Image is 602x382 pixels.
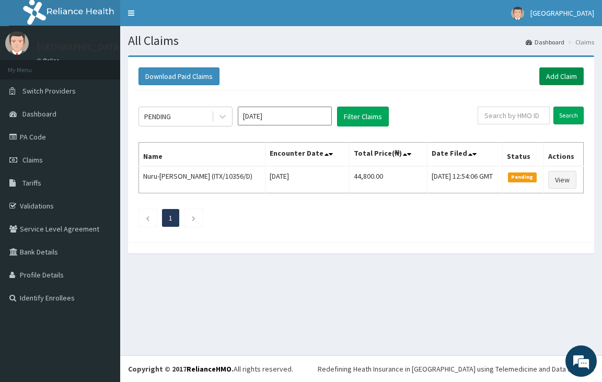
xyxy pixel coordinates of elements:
a: Add Claim [539,67,584,85]
a: RelianceHMO [187,364,231,374]
span: [GEOGRAPHIC_DATA] [530,8,594,18]
img: User Image [511,7,524,20]
input: Select Month and Year [238,107,332,125]
button: Download Paid Claims [138,67,219,85]
th: Date Filed [427,143,503,167]
div: Redefining Heath Insurance in [GEOGRAPHIC_DATA] using Telemedicine and Data Science! [318,364,594,374]
input: Search by HMO ID [478,107,550,124]
a: Dashboard [526,38,564,47]
div: PENDING [144,111,171,122]
span: We're online! [61,121,144,226]
p: [GEOGRAPHIC_DATA] [37,42,123,52]
a: View [548,171,576,189]
strong: Copyright © 2017 . [128,364,234,374]
th: Actions [543,143,583,167]
span: Dashboard [22,109,56,119]
button: Filter Claims [337,107,389,126]
img: User Image [5,31,29,55]
a: Online [37,57,62,64]
span: Pending [508,172,537,182]
a: Previous page [145,213,150,223]
input: Search [553,107,584,124]
span: Claims [22,155,43,165]
th: Name [139,143,265,167]
textarea: Type your message and hit 'Enter' [5,263,199,300]
td: [DATE] 12:54:06 GMT [427,166,503,193]
td: Nuru-[PERSON_NAME] (ITX/10356/D) [139,166,265,193]
th: Encounter Date [265,143,350,167]
div: Chat with us now [54,59,176,72]
a: Next page [191,213,196,223]
footer: All rights reserved. [120,355,602,382]
th: Status [502,143,543,167]
td: 44,800.00 [350,166,427,193]
span: Tariffs [22,178,41,188]
td: [DATE] [265,166,350,193]
a: Page 1 is your current page [169,213,172,223]
h1: All Claims [128,34,594,48]
span: Switch Providers [22,86,76,96]
li: Claims [565,38,594,47]
div: Minimize live chat window [171,5,196,30]
th: Total Price(₦) [350,143,427,167]
img: d_794563401_company_1708531726252_794563401 [19,52,42,78]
